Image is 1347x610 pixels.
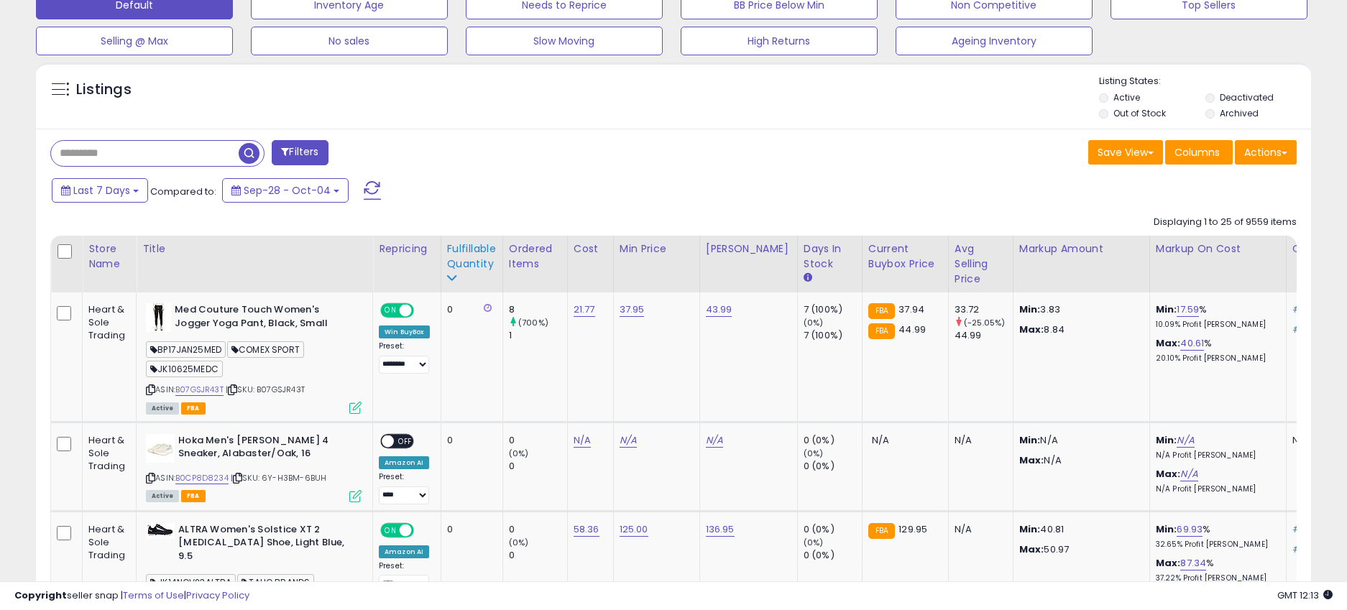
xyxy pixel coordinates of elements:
a: N/A [1177,433,1194,448]
div: Amazon AI [379,545,429,558]
a: B07GSJR43T [175,384,224,396]
b: Min: [1156,433,1177,447]
span: 2025-10-12 12:13 GMT [1277,588,1333,602]
p: 32.65% Profit [PERSON_NAME] [1156,540,1275,550]
button: Selling @ Max [36,27,233,55]
a: 125.00 [620,522,648,537]
strong: Max: [1019,542,1044,556]
span: Sep-28 - Oct-04 [244,183,331,198]
b: Min: [1156,302,1177,316]
b: Max: [1156,467,1181,481]
small: FBA [868,303,895,319]
b: ALTRA Women's Solstice XT 2 [MEDICAL_DATA] Shoe, Light Blue, 9.5 [178,523,353,567]
p: 10.09% Profit [PERSON_NAME] [1156,320,1275,330]
div: Ordered Items [509,241,561,272]
div: 33.72 [955,303,1013,316]
div: % [1156,523,1275,550]
div: 0 (0%) [804,549,862,562]
button: Filters [272,140,328,165]
button: Columns [1165,140,1233,165]
button: Slow Moving [466,27,663,55]
button: Actions [1235,140,1297,165]
div: Min Price [620,241,694,257]
span: FBA [181,490,206,502]
div: Preset: [379,561,430,593]
strong: Max: [1019,453,1044,467]
small: (0%) [804,317,824,328]
strong: Max: [1019,323,1044,336]
p: 8.84 [1019,323,1139,336]
a: 17.59 [1177,302,1199,317]
a: 37.95 [620,302,645,317]
p: 20.10% Profit [PERSON_NAME] [1156,353,1275,364]
span: | SKU: B07GSJR43T [226,384,305,395]
label: Archived [1220,107,1259,119]
div: Displaying 1 to 25 of 9559 items [1154,216,1297,229]
span: All listings currently available for purchase on Amazon [146,490,179,502]
span: 44.99 [898,323,926,336]
p: 3.83 [1019,303,1139,316]
a: 43.99 [706,302,732,317]
p: N/A Profit [PERSON_NAME] [1156,484,1275,494]
div: Days In Stock [804,241,856,272]
div: Heart & Sole Trading [88,303,125,343]
a: 87.34 [1180,556,1206,570]
small: (0%) [804,448,824,459]
strong: Min: [1019,522,1041,536]
div: N/A [955,523,1002,536]
span: ON [382,524,400,536]
div: 0 [509,549,567,562]
small: (-25.05%) [964,317,1005,328]
a: Privacy Policy [186,588,249,602]
div: 0 [509,460,567,473]
a: 69.93 [1177,522,1203,537]
div: 0 [447,434,492,447]
a: 21.77 [574,302,595,317]
p: N/A Profit [PERSON_NAME] [1156,450,1275,461]
div: 7 (100%) [804,303,862,316]
div: Fulfillable Quantity [447,241,497,272]
div: % [1156,557,1275,583]
div: Amazon AI [379,456,429,469]
div: Preset: [379,472,430,504]
button: Ageing Inventory [896,27,1093,55]
img: 31gG49YSVQL._SL40_.jpg [146,434,175,463]
div: 0 [509,523,567,536]
span: OFF [394,435,417,447]
span: OFF [412,305,435,317]
span: 37.94 [898,302,924,316]
div: seller snap | | [14,589,249,603]
label: Active [1113,91,1140,103]
div: Markup on Cost [1156,241,1280,257]
div: Store Name [88,241,130,272]
th: The percentage added to the cost of goods (COGS) that forms the calculator for Min & Max prices. [1149,236,1286,292]
div: Cost [574,241,607,257]
span: Columns [1174,145,1220,160]
p: 40.81 [1019,523,1139,536]
span: #417,856 [1292,522,1335,536]
img: 31Vw73TJN3L._SL40_.jpg [146,303,171,332]
div: 0 (0%) [804,434,862,447]
small: FBA [868,523,895,539]
small: Days In Stock. [804,272,812,285]
h5: Listings [76,80,132,100]
a: N/A [706,433,723,448]
a: 40.61 [1180,336,1204,351]
span: JK10625MEDC [146,361,223,377]
div: [PERSON_NAME] [706,241,791,257]
div: 7 (100%) [804,329,862,342]
div: Heart & Sole Trading [88,434,125,473]
small: (0%) [804,537,824,548]
button: No sales [251,27,448,55]
span: N/A [872,433,889,447]
div: 0 [447,303,492,316]
small: FBA [868,323,895,339]
p: N/A [1019,434,1139,447]
button: Save View [1088,140,1163,165]
a: N/A [574,433,591,448]
div: ASIN: [146,434,362,501]
b: Min: [1156,522,1177,536]
div: ASIN: [146,303,362,412]
span: FBA [181,402,206,415]
div: N/A [955,434,1002,447]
